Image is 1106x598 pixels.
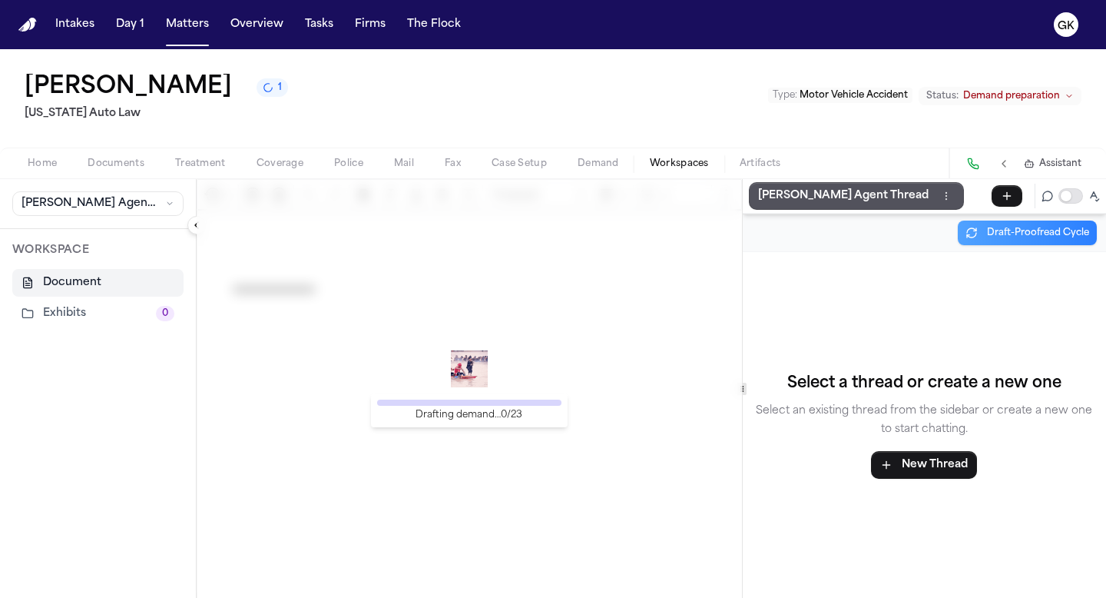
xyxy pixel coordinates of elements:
span: Workspaces [650,158,709,170]
p: Select an existing thread from the sidebar or create a new one to start chatting. [755,402,1094,439]
span: Mail [394,158,414,170]
button: Toggle proofreading mode [1058,188,1083,204]
button: Matters [160,11,215,38]
button: Thread actions [938,188,955,204]
button: Tasks [299,11,339,38]
span: Treatment [175,158,226,170]
span: Coverage [257,158,303,170]
h1: [PERSON_NAME] [25,74,232,101]
span: Status: [926,90,959,102]
button: Collapse sidebar [187,216,206,234]
button: The Flock [401,11,467,38]
button: Overview [224,11,290,38]
button: Exhibits0 [12,300,184,327]
span: Demand [578,158,619,170]
button: Edit Type: Motor Vehicle Accident [768,88,912,103]
span: Fax [445,158,461,170]
h2: [US_STATE] Auto Law [25,105,288,123]
button: New Thread [871,451,977,479]
button: Document [12,269,184,297]
span: Type : [773,91,797,100]
img: Finch Logo [18,18,37,32]
span: Draft-Proofread Cycle [987,227,1089,239]
span: Documents [88,158,144,170]
span: Police [334,158,363,170]
button: 1 active task [257,78,288,97]
span: 0 [156,306,174,321]
button: Assistant [1024,158,1081,170]
img: Generating demand [451,350,488,387]
button: Firms [349,11,392,38]
span: Motor Vehicle Accident [800,91,908,100]
a: Home [18,18,37,32]
button: Change status from Demand preparation [919,87,1081,105]
button: [PERSON_NAME] Agent ThreadThread actions [749,182,964,210]
h4: Select a thread or create a new one [755,371,1094,396]
span: Artifacts [740,158,781,170]
span: 1 [278,81,282,94]
button: Make a Call [962,153,984,174]
p: Drafting demand… 0 / 23 [377,409,561,421]
button: [PERSON_NAME] Agent Demand [12,191,184,216]
button: Intakes [49,11,101,38]
button: Edit matter name [25,74,232,101]
button: Draft-Proofread Cycle [958,221,1097,245]
p: WORKSPACE [12,241,184,260]
span: Case Setup [492,158,547,170]
span: Demand preparation [963,90,1060,102]
button: Day 1 [110,11,151,38]
span: Home [28,158,57,170]
span: Assistant [1039,158,1081,170]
